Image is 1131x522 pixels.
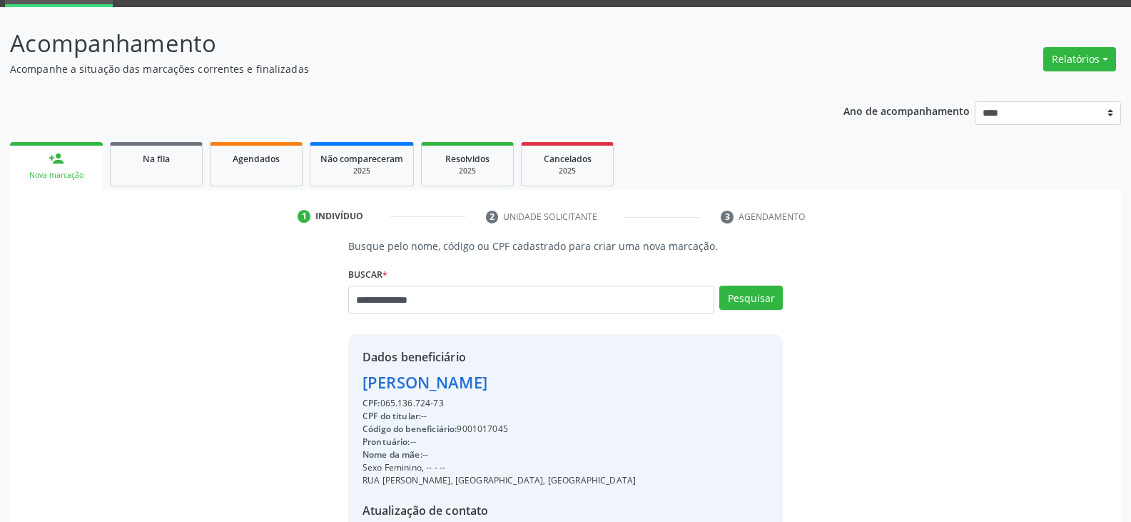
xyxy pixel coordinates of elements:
[348,263,387,286] label: Buscar
[233,153,280,165] span: Agendados
[362,474,636,487] div: RUA [PERSON_NAME], [GEOGRAPHIC_DATA], [GEOGRAPHIC_DATA]
[362,397,380,409] span: CPF:
[10,61,788,76] p: Acompanhe a situação das marcações correntes e finalizadas
[362,461,636,474] div: Sexo Feminino, -- - --
[143,153,170,165] span: Na fila
[445,153,490,165] span: Resolvidos
[315,210,363,223] div: Indivíduo
[432,166,503,176] div: 2025
[843,101,970,119] p: Ano de acompanhamento
[362,436,636,448] div: --
[362,371,636,394] div: [PERSON_NAME]
[20,170,93,181] div: Nova marcação
[362,397,636,410] div: 065.136.724-73
[719,286,783,310] button: Pesquisar
[362,436,410,448] span: Prontuário:
[362,410,421,422] span: CPF do titular:
[544,153,592,165] span: Cancelados
[362,448,636,461] div: --
[532,166,603,176] div: 2025
[49,151,64,166] div: person_add
[320,153,403,165] span: Não compareceram
[362,502,636,519] div: Atualização de contato
[298,210,310,223] div: 1
[362,423,457,435] span: Código do beneficiário:
[362,423,636,436] div: 9001017045
[10,26,788,61] p: Acompanhamento
[320,166,403,176] div: 2025
[348,239,783,254] p: Busque pelo nome, código ou CPF cadastrado para criar uma nova marcação.
[1043,47,1116,71] button: Relatórios
[362,348,636,366] div: Dados beneficiário
[362,448,422,461] span: Nome da mãe:
[362,410,636,423] div: --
